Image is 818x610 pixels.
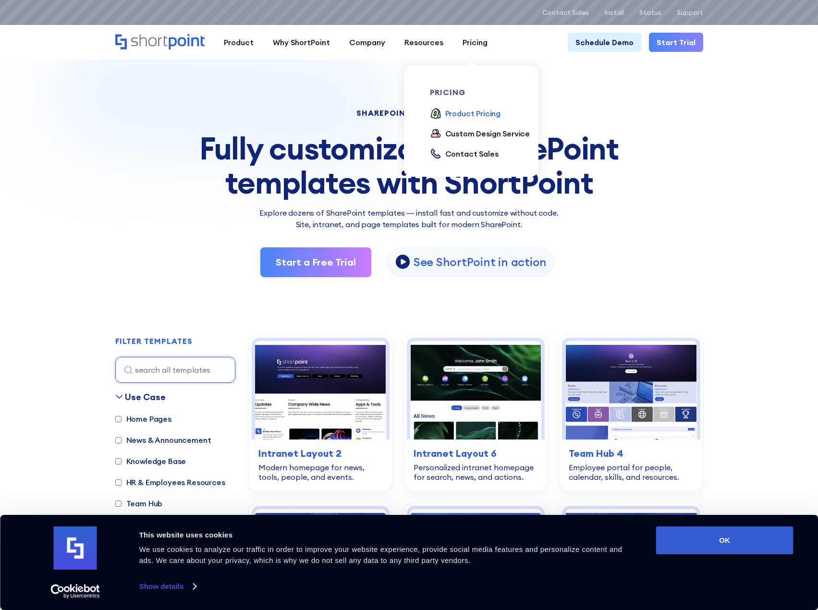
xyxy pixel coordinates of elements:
a: Product [214,33,263,52]
h1: SHAREPOINT TEMPLATES [115,110,703,116]
a: Schedule Demo [568,33,641,52]
button: OK [656,526,794,554]
h3: Intranet Layout 6 [414,446,538,461]
a: Start a Free Trial [260,247,371,277]
div: Product [224,37,254,48]
p: Explore dozens of SharePoint templates — install fast and customize without code. Site, intranet,... [115,207,703,230]
div: Pricing [463,37,488,48]
label: Knowledge Base [115,455,186,467]
input: News & Announcement [115,437,122,443]
div: Contact Sales [445,148,499,159]
img: Intranet Layout 2 – SharePoint Homepage Design: Modern homepage for news, tools, people, and events. [255,341,386,439]
input: Knowledge Base [115,458,122,464]
a: Custom Design Service [430,128,530,140]
div: Modern homepage for news, tools, people, and events. [258,463,383,482]
div: Product Pricing [445,108,501,119]
div: Company [349,37,385,48]
a: Show details [139,579,196,594]
p: See ShortPoint in action [414,255,547,269]
a: Usercentrics Cookiebot - opens in a new window [33,584,117,598]
div: This website uses cookies [139,529,635,541]
a: Product Pricing [430,108,501,120]
div: Use Case [125,390,166,403]
a: Contact Sales [542,9,589,16]
input: HR & Employees Resources [115,479,122,486]
div: pricing [430,88,537,96]
div: Why ShortPoint [273,37,330,48]
div: Resources [404,37,443,48]
a: Home [115,34,205,50]
a: open lightbox [387,248,555,277]
input: Team Hub [115,500,122,507]
span: We use cookies to analyze our traffic in order to improve your website experience, provide social... [139,545,623,564]
a: Why ShortPoint [263,33,340,52]
a: Intranet Layout 2 – SharePoint Homepage Design: Modern homepage for news, tools, people, and even... [249,335,392,491]
a: Contact Sales [430,148,499,160]
div: Employee portal for people, calendar, skills, and resources. [569,463,693,482]
h3: Intranet Layout 2 [258,446,383,461]
input: Home Pages [115,416,122,422]
a: Status [639,9,661,16]
a: Intranet Layout 6 – SharePoint Homepage Design: Personalized intranet homepage for search, news, ... [404,335,548,491]
div: Personalized intranet homepage for search, news, and actions. [414,463,538,482]
a: Resources [395,33,453,52]
label: HR & Employees Resources [115,476,225,488]
h3: Team Hub 4 [569,446,693,461]
div: Custom Design Service [445,128,530,139]
label: Home Pages [115,413,171,425]
label: News & Announcement [115,434,211,446]
img: Documents 1 – SharePoint Document Library Template: Faster document findability with search, filt... [255,509,386,608]
img: Documents 3 – Document Management System Template: All-in-one system for documents, updates, and ... [565,509,696,608]
img: Documents 2 – Document Management Template: Central document hub with alerts, search, and actions. [410,509,541,608]
img: Team Hub 4 – SharePoint Employee Portal Template: Employee portal for people, calendar, skills, a... [565,341,696,439]
img: logo [54,526,97,570]
img: Intranet Layout 6 – SharePoint Homepage Design: Personalized intranet homepage for search, news, ... [410,341,541,439]
input: search all templates [115,357,235,383]
a: Company [340,33,395,52]
a: Install [604,9,624,16]
a: Start Trial [649,33,703,52]
a: Support [677,9,703,16]
a: Team Hub 4 – SharePoint Employee Portal Template: Employee portal for people, calendar, skills, a... [559,335,703,491]
a: Pricing [453,33,497,52]
div: Fully customizable SharePoint templates with ShortPoint [115,132,703,199]
label: Team Hub [115,498,163,509]
h2: FILTER TEMPLATES [115,337,193,346]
